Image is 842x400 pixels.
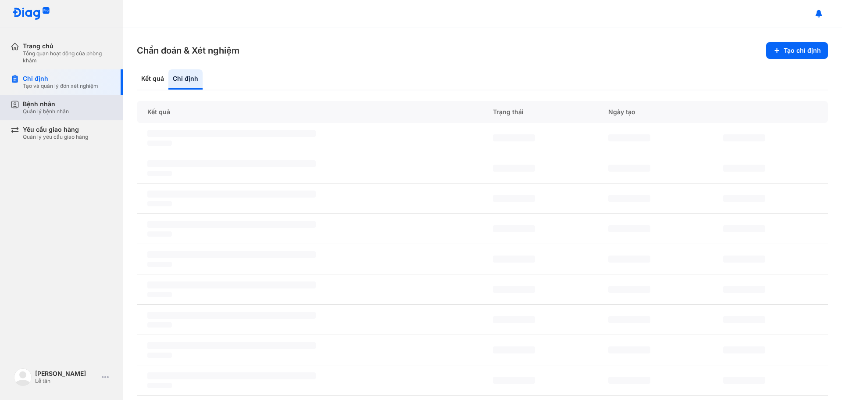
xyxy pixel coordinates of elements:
span: ‌ [723,134,765,141]
span: ‌ [608,256,650,263]
span: ‌ [147,372,316,379]
span: ‌ [147,221,316,228]
div: Lễ tân [35,378,98,385]
span: ‌ [608,195,650,202]
div: Trạng thái [482,101,598,123]
span: ‌ [723,377,765,384]
span: ‌ [608,377,650,384]
div: Kết quả [137,69,168,90]
div: Chỉ định [168,69,203,90]
span: ‌ [723,165,765,172]
span: ‌ [723,256,765,263]
span: ‌ [608,346,650,353]
span: ‌ [147,191,316,198]
img: logo [12,7,50,21]
span: ‌ [147,231,172,237]
span: ‌ [608,316,650,323]
div: Trang chủ [23,42,112,50]
h3: Chẩn đoán & Xét nghiệm [137,44,239,57]
span: ‌ [147,292,172,297]
span: ‌ [147,312,316,319]
span: ‌ [493,165,535,172]
span: ‌ [608,225,650,232]
span: ‌ [493,134,535,141]
span: ‌ [147,141,172,146]
span: ‌ [493,225,535,232]
span: ‌ [493,377,535,384]
button: Tạo chỉ định [766,42,828,59]
span: ‌ [147,383,172,388]
span: ‌ [147,353,172,358]
span: ‌ [147,262,172,267]
span: ‌ [493,195,535,202]
span: ‌ [723,346,765,353]
div: Yêu cầu giao hàng [23,126,88,133]
span: ‌ [723,195,765,202]
div: Tạo và quản lý đơn xét nghiệm [23,83,98,90]
span: ‌ [723,286,765,293]
div: Quản lý yêu cầu giao hàng [23,133,88,141]
span: ‌ [608,165,650,172]
span: ‌ [723,225,765,232]
span: ‌ [608,134,650,141]
span: ‌ [493,346,535,353]
span: ‌ [147,342,316,349]
div: Quản lý bệnh nhân [23,108,69,115]
span: ‌ [147,322,172,328]
div: Bệnh nhân [23,100,69,108]
span: ‌ [147,251,316,258]
span: ‌ [493,286,535,293]
img: logo [14,368,32,386]
span: ‌ [493,316,535,323]
div: Ngày tạo [598,101,713,123]
div: Tổng quan hoạt động của phòng khám [23,50,112,64]
span: ‌ [147,130,316,137]
div: Chỉ định [23,75,98,83]
span: ‌ [147,201,172,206]
span: ‌ [608,286,650,293]
span: ‌ [493,256,535,263]
span: ‌ [723,316,765,323]
span: ‌ [147,281,316,288]
div: Kết quả [137,101,482,123]
span: ‌ [147,160,316,167]
span: ‌ [147,171,172,176]
div: [PERSON_NAME] [35,370,98,378]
